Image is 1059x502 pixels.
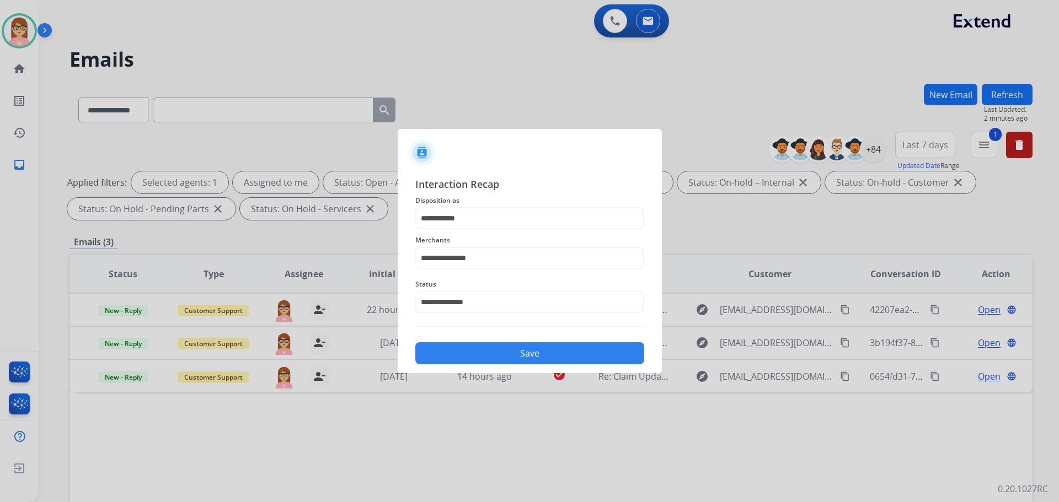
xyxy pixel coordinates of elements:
img: contact-recap-line.svg [415,326,644,327]
button: Save [415,342,644,364]
span: Interaction Recap [415,176,644,194]
span: Disposition as [415,194,644,207]
p: 0.20.1027RC [998,482,1048,495]
span: Status [415,278,644,291]
img: contactIcon [409,139,435,166]
span: Merchants [415,234,644,247]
